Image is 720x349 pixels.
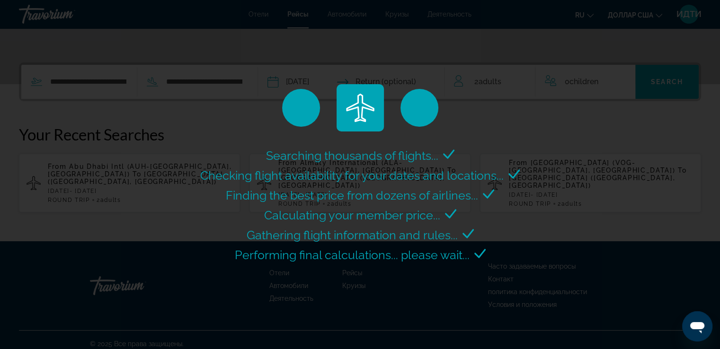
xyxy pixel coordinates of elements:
span: Gathering flight information and rules... [247,228,458,242]
span: Calculating your member price... [264,208,440,222]
span: Checking flight availability for your dates and locations... [200,168,504,183]
span: Performing final calculations... please wait... [235,248,470,262]
span: Finding the best price from dozens of airlines... [226,188,478,202]
iframe: Кнопка запуска окна обмена сообщениями [682,311,712,341]
span: Searching thousands of flights... [266,148,438,163]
